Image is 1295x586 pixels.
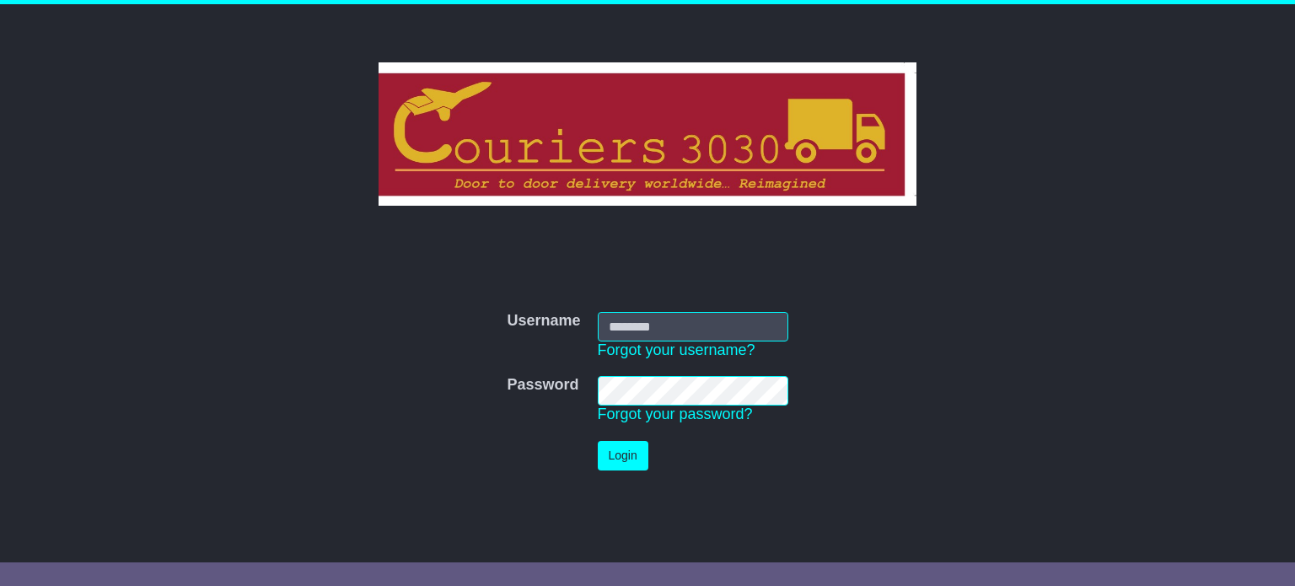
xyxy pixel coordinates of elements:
[598,441,648,470] button: Login
[507,376,578,395] label: Password
[598,406,753,422] a: Forgot your password?
[507,312,580,331] label: Username
[598,341,755,358] a: Forgot your username?
[379,62,917,206] img: Couriers 3030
